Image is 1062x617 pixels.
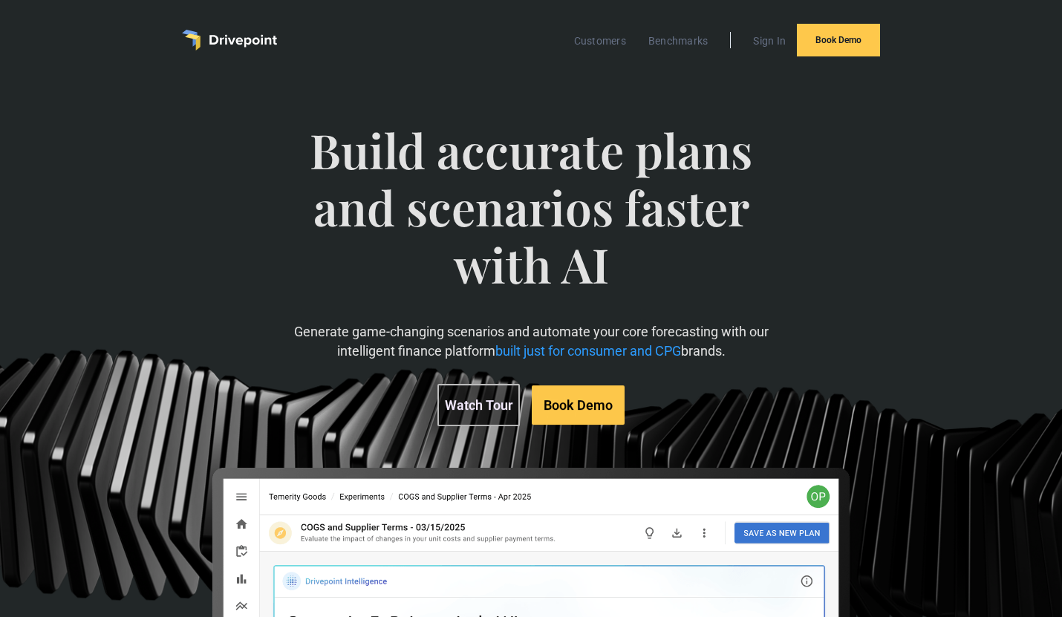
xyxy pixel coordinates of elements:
[797,24,880,56] a: Book Demo
[567,31,633,50] a: Customers
[290,122,772,322] span: Build accurate plans and scenarios faster with AI
[532,385,625,425] a: Book Demo
[437,384,520,426] a: Watch Tour
[641,31,716,50] a: Benchmarks
[182,30,277,50] a: home
[495,343,681,359] span: built just for consumer and CPG
[290,322,772,359] p: Generate game-changing scenarios and automate your core forecasting with our intelligent finance ...
[746,31,793,50] a: Sign In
